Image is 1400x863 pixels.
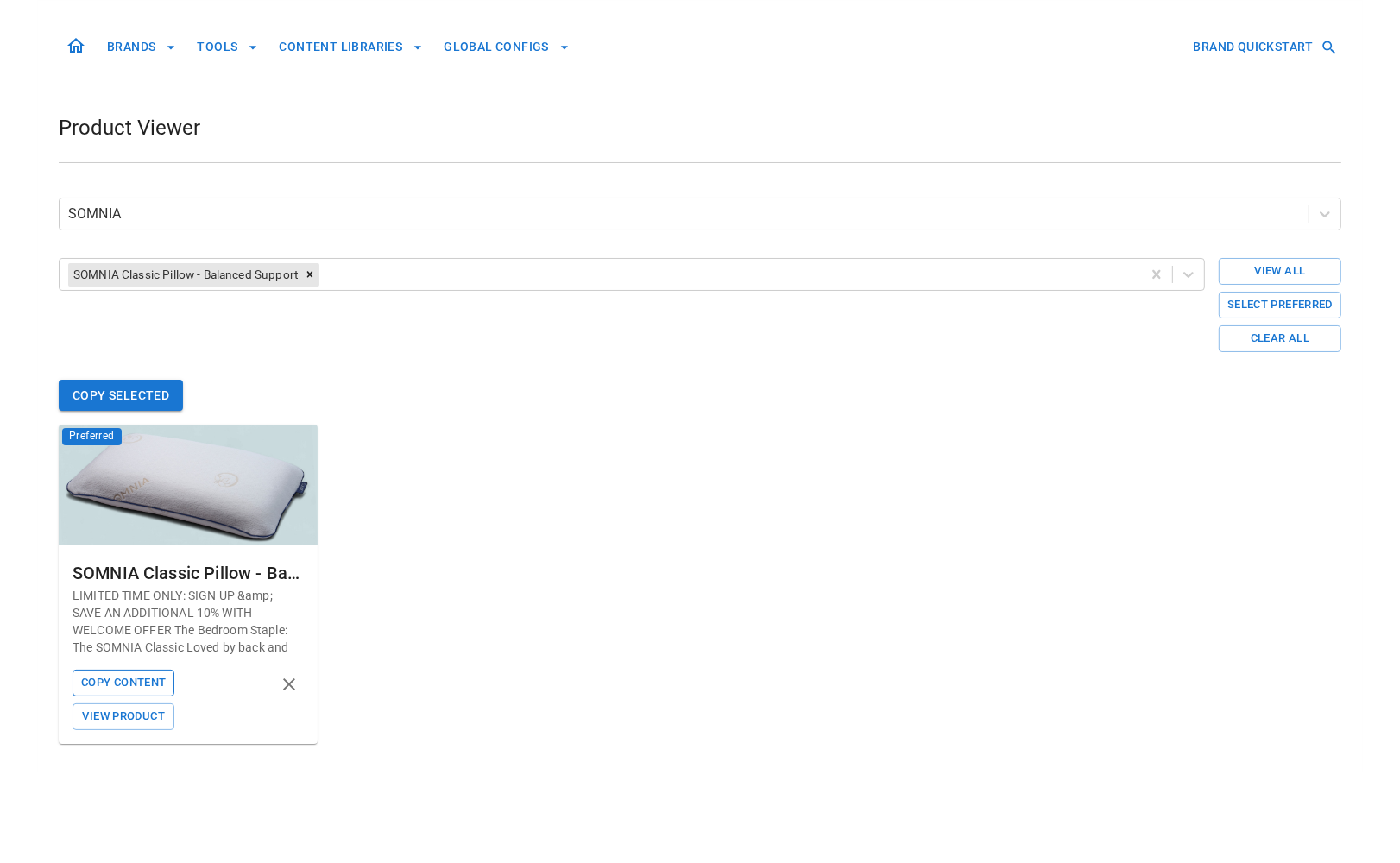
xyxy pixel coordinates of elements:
div: Remove SOMNIA Classic Pillow - Balanced Support [300,263,319,286]
button: TOOLS [190,31,265,63]
img: SOMNIA Classic Pillow - Balanced Support [59,425,318,545]
button: View All [1219,258,1341,285]
button: Copy Content [73,670,174,696]
button: Select Preferred [1219,292,1341,318]
button: BRANDS [100,31,183,63]
button: Copy Selected [59,380,183,412]
div: SOMNIA Classic Pillow - Balanced Support [68,263,300,286]
h1: Product Viewer [59,114,200,142]
p: LIMITED TIME ONLY: SIGN UP &amp; SAVE AN ADDITIONAL 10% WITH WELCOME OFFER The Bedroom Staple: Th... [73,587,304,656]
button: BRAND QUICKSTART [1187,31,1341,63]
div: SOMNIA Classic Pillow - Balanced Support [73,559,304,587]
span: Preferred [62,428,122,445]
button: CONTENT LIBRARIES [272,31,430,63]
button: Clear All [1219,325,1341,352]
button: remove product [274,670,304,699]
button: View Product [73,703,174,730]
button: GLOBAL CONFIGS [437,31,577,63]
